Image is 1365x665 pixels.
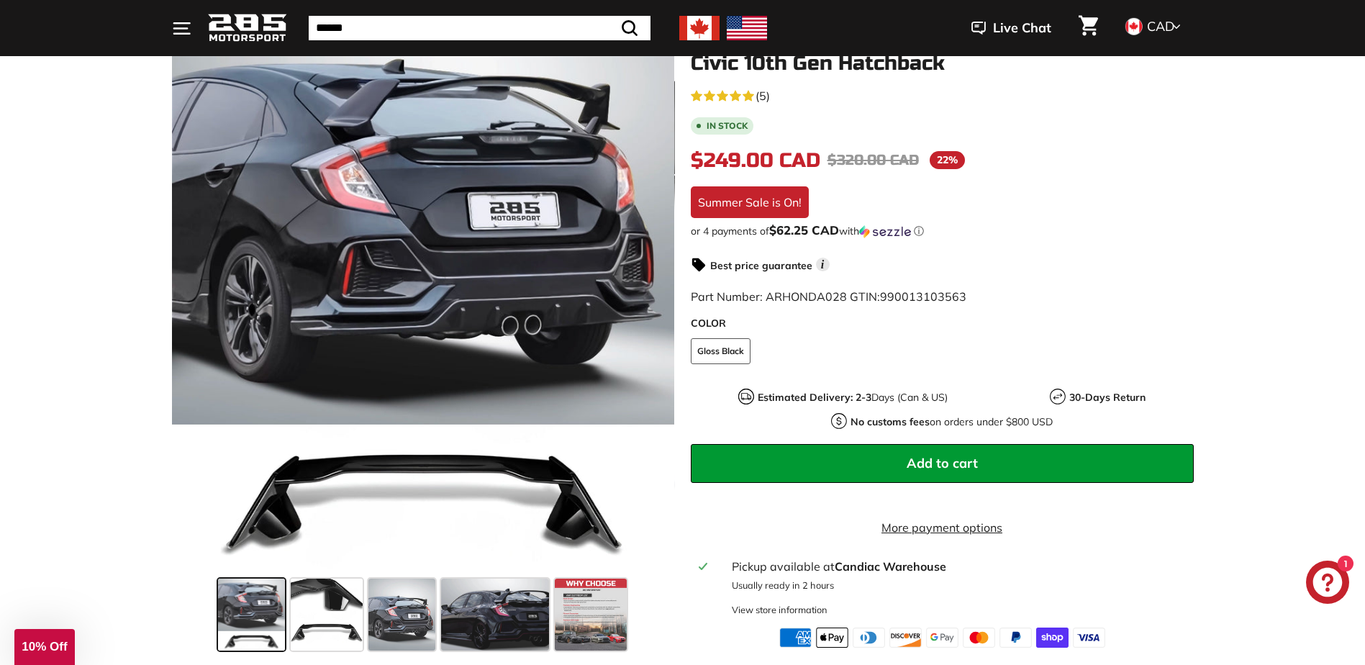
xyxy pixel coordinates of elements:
[851,415,1053,430] p: on orders under $800 USD
[816,628,848,648] img: apple_pay
[889,628,922,648] img: discover
[691,519,1194,536] a: More payment options
[14,629,75,665] div: 10% Off
[710,259,812,272] strong: Best price guarantee
[707,122,748,130] b: In stock
[835,559,946,574] strong: Candiac Warehouse
[1069,391,1146,404] strong: 30-Days Return
[851,415,930,428] strong: No customs fees
[756,87,770,104] span: (5)
[827,151,919,169] span: $320.00 CAD
[1147,18,1174,35] span: CAD
[1036,628,1069,648] img: shopify_pay
[758,391,871,404] strong: Estimated Delivery: 2-3
[691,316,1194,331] label: COLOR
[1302,561,1353,607] inbox-online-store-chat: Shopify online store chat
[691,86,1194,104] a: 4.8 rating (5 votes)
[907,455,978,471] span: Add to cart
[758,390,948,405] p: Days (Can & US)
[859,225,911,238] img: Sezzle
[309,16,650,40] input: Search
[963,628,995,648] img: master
[1070,4,1107,53] a: Cart
[953,10,1070,46] button: Live Chat
[691,30,1194,75] h1: Type R Style Rear Wing - [DATE]-[DATE] Honda Civic 10th Gen Hatchback
[769,222,839,237] span: $62.25 CAD
[208,12,287,45] img: Logo_285_Motorsport_areodynamics_components
[732,558,1184,575] div: Pickup available at
[22,640,67,653] span: 10% Off
[691,186,809,218] div: Summer Sale is On!
[926,628,958,648] img: google_pay
[993,19,1051,37] span: Live Chat
[732,603,827,617] div: View store information
[691,224,1194,238] div: or 4 payments of$62.25 CADwithSezzle Click to learn more about Sezzle
[691,224,1194,238] div: or 4 payments of with
[816,258,830,271] span: i
[691,289,966,304] span: Part Number: ARHONDA028 GTIN:
[930,151,965,169] span: 22%
[880,289,966,304] span: 990013103563
[1073,628,1105,648] img: visa
[779,628,812,648] img: american_express
[691,148,820,173] span: $249.00 CAD
[853,628,885,648] img: diners_club
[999,628,1032,648] img: paypal
[732,579,1184,592] p: Usually ready in 2 hours
[691,444,1194,483] button: Add to cart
